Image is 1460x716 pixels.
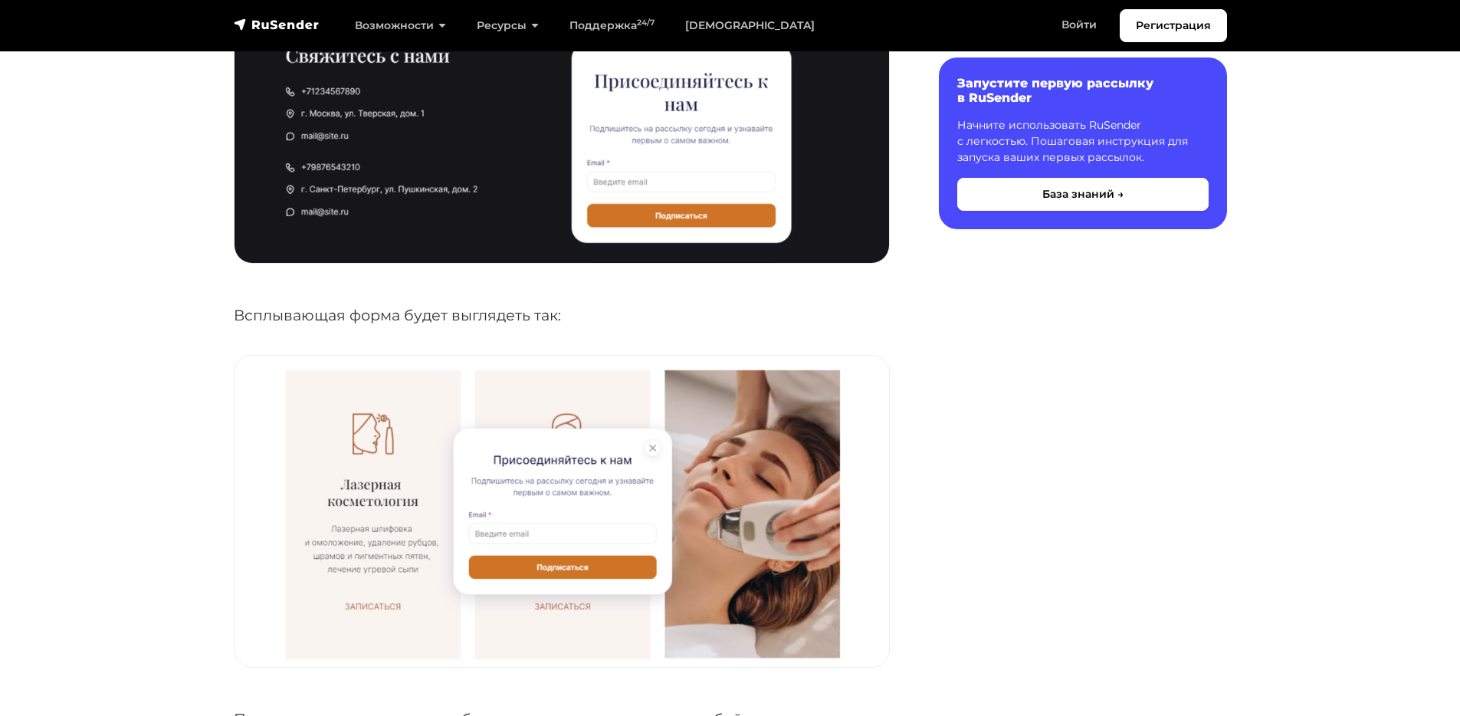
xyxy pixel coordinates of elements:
[1046,9,1112,41] a: Войти
[340,10,461,41] a: Возможности
[939,57,1227,229] a: Запустите первую рассылку в RuSender Начните использовать RuSender с легкостью. Пошаговая инструк...
[234,17,320,32] img: RuSender
[554,10,670,41] a: Поддержка24/7
[235,8,889,263] img: Встроенная форма подписки на сайте
[235,356,889,667] img: Всплывающая форма подписки на сайте
[234,304,890,327] p: Всплывающая форма будет выглядеть так:
[461,10,554,41] a: Ресурсы
[1120,9,1227,42] a: Регистрация
[957,178,1209,211] button: База знаний →
[637,18,655,28] sup: 24/7
[670,10,830,41] a: [DEMOGRAPHIC_DATA]
[957,117,1209,166] p: Начните использовать RuSender с легкостью. Пошаговая инструкция для запуска ваших первых рассылок.
[957,76,1209,105] h6: Запустите первую рассылку в RuSender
